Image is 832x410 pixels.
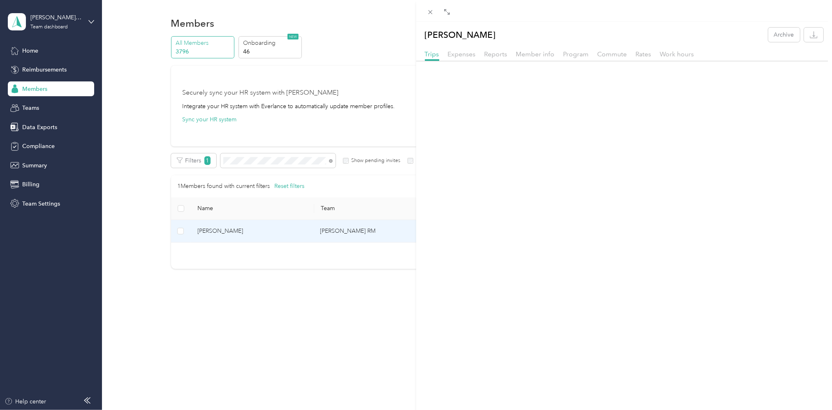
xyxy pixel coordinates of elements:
[425,28,496,42] p: [PERSON_NAME]
[563,50,589,58] span: Program
[660,50,694,58] span: Work hours
[768,28,800,42] button: Archive
[598,50,627,58] span: Commute
[786,364,832,410] iframe: Everlance-gr Chat Button Frame
[425,50,439,58] span: Trips
[516,50,555,58] span: Member info
[448,50,476,58] span: Expenses
[636,50,651,58] span: Rates
[484,50,508,58] span: Reports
